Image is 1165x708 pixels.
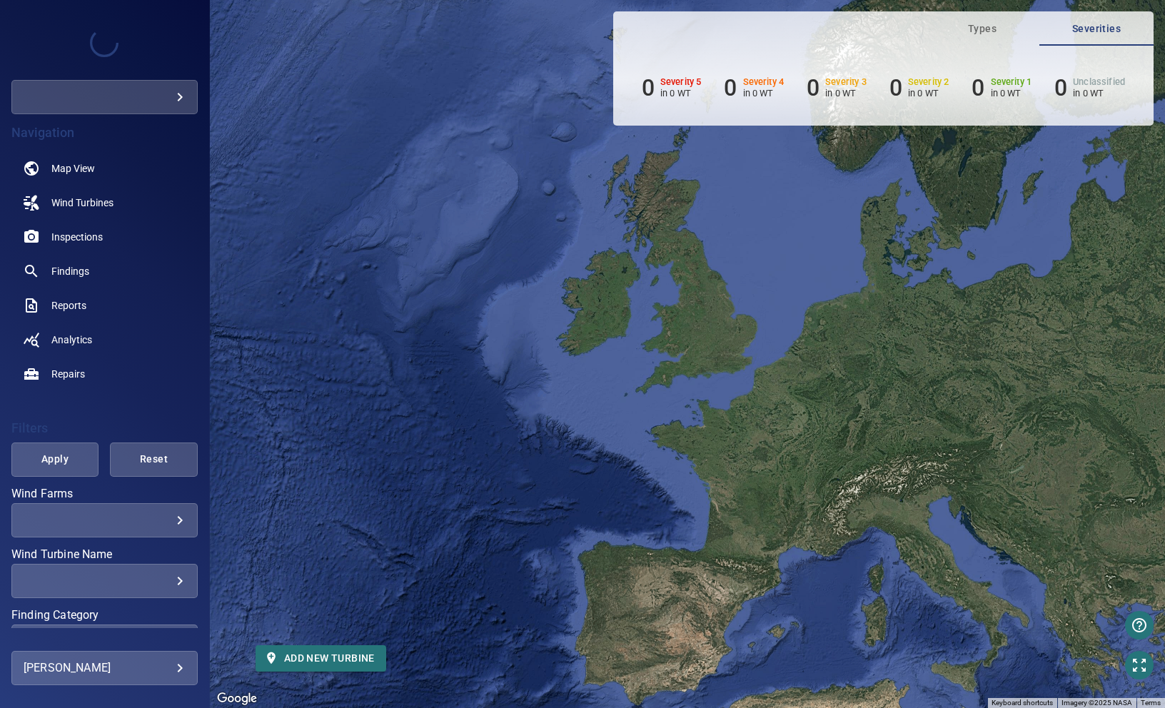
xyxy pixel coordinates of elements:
button: Reset [110,442,198,477]
a: reports noActive [11,288,198,323]
a: repairs noActive [11,357,198,391]
h4: Filters [11,421,198,435]
h4: Navigation [11,126,198,140]
label: Finding Category [11,610,198,621]
label: Wind Farms [11,488,198,500]
h6: 0 [642,74,655,101]
span: Analytics [51,333,92,347]
p: in 0 WT [908,88,949,98]
p: in 0 WT [660,88,702,98]
h6: 0 [889,74,902,101]
li: Severity 4 [724,74,784,101]
a: map noActive [11,151,198,186]
div: [PERSON_NAME] [24,657,186,679]
span: Map View [51,161,95,176]
h6: 0 [724,74,737,101]
div: voreas [11,80,198,114]
a: Terms (opens in new tab) [1141,699,1161,707]
a: inspections noActive [11,220,198,254]
div: Wind Farms [11,503,198,537]
p: in 0 WT [1073,88,1125,98]
p: in 0 WT [743,88,785,98]
a: windturbines noActive [11,186,198,220]
span: Apply [29,450,81,468]
button: Add new turbine [256,645,386,672]
div: Finding Category [11,624,198,659]
li: Severity Unclassified [1054,74,1125,101]
li: Severity 1 [972,74,1032,101]
button: Apply [11,442,99,477]
li: Severity 3 [807,74,867,101]
h6: Severity 3 [825,77,867,87]
span: Reports [51,298,86,313]
div: Wind Turbine Name [11,564,198,598]
span: Imagery ©2025 NASA [1061,699,1132,707]
button: Keyboard shortcuts [992,698,1053,708]
li: Severity 5 [642,74,702,101]
h6: Severity 4 [743,77,785,87]
span: Types [934,20,1031,38]
h6: 0 [807,74,819,101]
a: findings noActive [11,254,198,288]
img: Google [213,689,261,708]
p: in 0 WT [991,88,1032,98]
h6: Unclassified [1073,77,1125,87]
a: Open this area in Google Maps (opens a new window) [213,689,261,708]
p: in 0 WT [825,88,867,98]
span: Reset [128,450,180,468]
li: Severity 2 [889,74,949,101]
h6: Severity 5 [660,77,702,87]
span: Findings [51,264,89,278]
span: Wind Turbines [51,196,114,210]
span: Severities [1048,20,1145,38]
h6: Severity 1 [991,77,1032,87]
span: Inspections [51,230,103,244]
a: analytics noActive [11,323,198,357]
h6: 0 [1054,74,1067,101]
label: Wind Turbine Name [11,549,198,560]
span: Add new turbine [267,649,375,667]
span: Repairs [51,367,85,381]
h6: Severity 2 [908,77,949,87]
h6: 0 [972,74,984,101]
